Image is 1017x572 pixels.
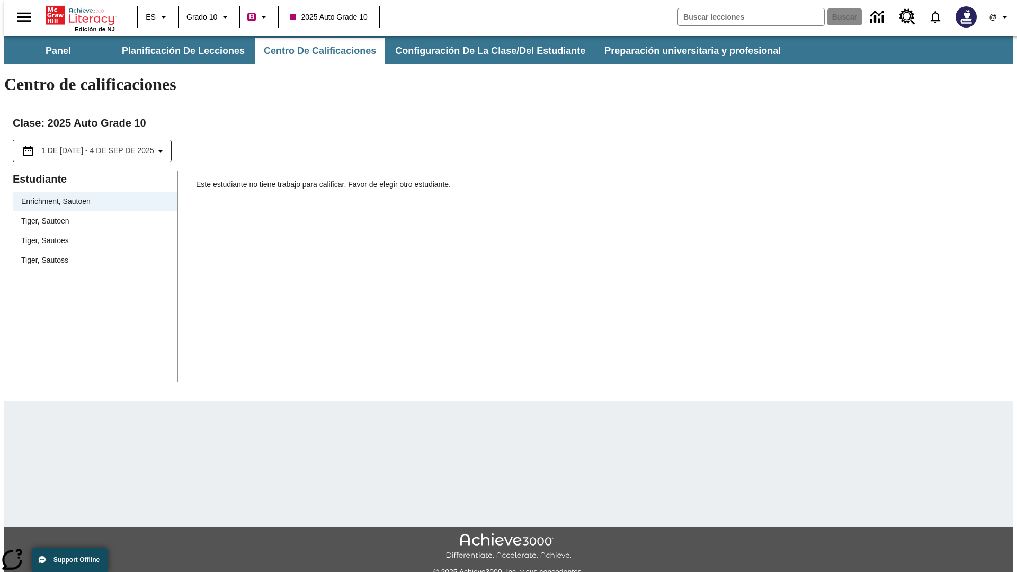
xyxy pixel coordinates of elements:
div: Tiger, Sautoen [13,211,177,231]
span: ES [146,12,156,23]
button: Seleccione el intervalo de fechas opción del menú [17,145,167,157]
a: Centro de información [864,3,893,32]
a: Centro de recursos, Se abrirá en una pestaña nueva. [893,3,922,31]
button: Grado: Grado 10, Elige un grado [182,7,236,26]
span: Tiger, Sautoen [21,216,168,227]
button: Configuración de la clase/del estudiante [387,38,594,64]
button: Lenguaje: ES, Selecciona un idioma [141,7,175,26]
button: Preparación universitaria y profesional [596,38,789,64]
button: Planificación de lecciones [113,38,253,64]
div: Enrichment, Sautoen [13,192,177,211]
button: Centro de calificaciones [255,38,385,64]
span: Grado 10 [186,12,217,23]
a: Portada [46,5,115,26]
h2: Clase : 2025 Auto Grade 10 [13,114,1004,131]
a: Notificaciones [922,3,949,31]
div: Subbarra de navegación [4,38,790,64]
div: Portada [46,4,115,32]
h1: Centro de calificaciones [4,75,1013,94]
span: Tiger, Sautoss [21,255,168,266]
div: Tiger, Sautoes [13,231,177,251]
span: Enrichment, Sautoen [21,196,168,207]
button: Perfil/Configuración [983,7,1017,26]
p: Estudiante [13,171,177,187]
button: Escoja un nuevo avatar [949,3,983,31]
input: Buscar campo [678,8,824,25]
div: Subbarra de navegación [4,36,1013,64]
button: Panel [5,38,111,64]
span: 1 de [DATE] - 4 de sep de 2025 [41,145,154,156]
button: Support Offline [32,548,108,572]
button: Abrir el menú lateral [8,2,40,33]
svg: Collapse Date Range Filter [154,145,167,157]
span: Support Offline [53,556,100,564]
button: Boost El color de la clase es rojo violeta. Cambiar el color de la clase. [243,7,274,26]
span: 2025 Auto Grade 10 [290,12,367,23]
span: Edición de NJ [75,26,115,32]
img: Achieve3000 Differentiate Accelerate Achieve [445,533,572,560]
div: Tiger, Sautoss [13,251,177,270]
span: @ [989,12,996,23]
img: Avatar [956,6,977,28]
span: B [249,10,254,23]
p: Este estudiante no tiene trabajo para calificar. Favor de elegir otro estudiante. [196,179,1004,198]
span: Tiger, Sautoes [21,235,168,246]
